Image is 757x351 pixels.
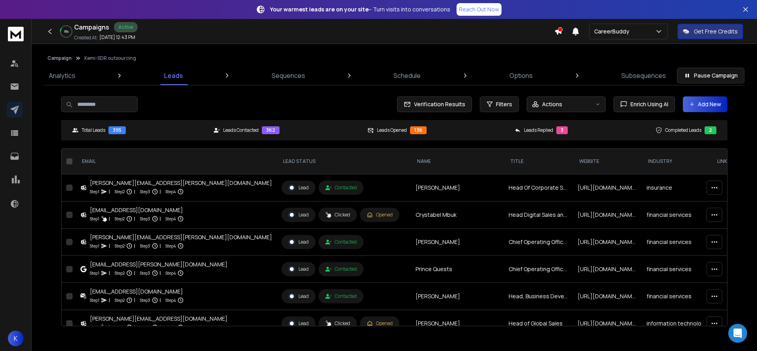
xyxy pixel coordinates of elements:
td: Head of Global Sales [504,310,573,337]
div: Lead [288,184,309,191]
p: Sequences [272,71,305,80]
p: Step 3 [140,323,150,331]
button: K [8,331,24,346]
p: Step 2 [115,188,125,196]
p: Leads Contacted [223,127,259,133]
p: Step 4 [166,323,176,331]
p: | [134,323,135,331]
td: Chief Operating Officer [504,256,573,283]
p: Get Free Credits [694,28,738,35]
td: Prince Quests [411,256,504,283]
p: Step 2 [115,215,125,223]
p: Step 2 [115,242,125,250]
p: Subsequences [621,71,666,80]
div: 2 [705,126,716,134]
p: | [109,296,110,304]
p: | [109,269,110,277]
p: Completed Leads [665,127,701,133]
div: 362 [262,126,280,134]
img: logo [8,27,24,41]
td: [PERSON_NAME] [411,283,504,310]
a: Subsequences [617,66,671,85]
p: Total Leads [82,127,105,133]
div: 395 [108,126,126,134]
div: [PERSON_NAME][EMAIL_ADDRESS][DOMAIN_NAME] [90,315,227,323]
button: Filters [480,96,519,112]
p: Step 4 [166,188,176,196]
p: | [134,188,135,196]
p: Step 1 [90,188,99,196]
p: Leads Replied [524,127,553,133]
div: 3 [556,126,568,134]
p: | [109,215,110,223]
td: financial services [642,201,711,229]
p: CareerBuddy [594,28,632,35]
span: Filters [496,100,512,108]
div: Contacted [325,293,357,299]
th: title [504,149,573,174]
p: | [160,188,161,196]
a: Leads [159,66,188,85]
p: | [160,269,161,277]
div: Lead [288,211,309,218]
div: Opened [367,320,393,327]
a: Analytics [44,66,80,85]
p: Options [509,71,533,80]
p: | [160,242,161,250]
p: | [109,323,110,331]
p: Step 3 [140,188,150,196]
div: Lead [288,238,309,246]
p: | [160,323,161,331]
td: insurance [642,174,711,201]
td: [URL][DOMAIN_NAME] [573,201,642,229]
td: financial services [642,229,711,256]
td: Head Digital Sales and Growth Manager [504,201,573,229]
td: Head Of Corporate Sales and Financial institution [504,174,573,201]
span: Enrich Using AI [627,100,668,108]
div: Lead [288,266,309,273]
td: Chief Operating Officer [504,229,573,256]
p: Reach Out Now [459,6,499,13]
p: Schedule [393,71,421,80]
td: [URL][DOMAIN_NAME] [573,283,642,310]
p: | [134,215,135,223]
button: Enrich Using AI [613,96,675,112]
p: Step 1 [90,242,99,250]
button: Get Free Credits [677,24,743,39]
td: [PERSON_NAME] [411,174,504,201]
td: [URL][DOMAIN_NAME] [573,310,642,337]
div: Contacted [325,266,357,272]
p: Leads Opened [377,127,407,133]
p: Step 3 [140,296,150,304]
p: | [109,188,110,196]
div: Clicked [325,320,350,327]
td: financial services [642,256,711,283]
p: | [160,296,161,304]
p: – Turn visits into conversations [270,6,450,13]
p: | [109,242,110,250]
td: information technology & services [642,310,711,337]
p: Step 1 [90,296,99,304]
div: [EMAIL_ADDRESS][DOMAIN_NAME] [90,288,184,296]
p: Analytics [49,71,75,80]
div: Clicked [325,212,350,218]
div: [EMAIL_ADDRESS][PERSON_NAME][DOMAIN_NAME] [90,260,227,268]
p: Step 4 [166,296,176,304]
td: financial services [642,283,711,310]
div: 136 [410,126,427,134]
th: industry [642,149,711,174]
a: Reach Out Now [457,3,502,16]
p: | [134,242,135,250]
a: Schedule [389,66,425,85]
p: Leads [164,71,183,80]
strong: Your warmest leads are on your site [270,6,369,13]
th: NAME [411,149,504,174]
p: Step 2 [115,269,125,277]
th: LEAD STATUS [277,149,411,174]
h1: Campaigns [74,22,109,32]
p: Step 4 [166,242,176,250]
p: | [134,269,135,277]
div: [PERSON_NAME][EMAIL_ADDRESS][PERSON_NAME][DOMAIN_NAME] [90,179,272,187]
